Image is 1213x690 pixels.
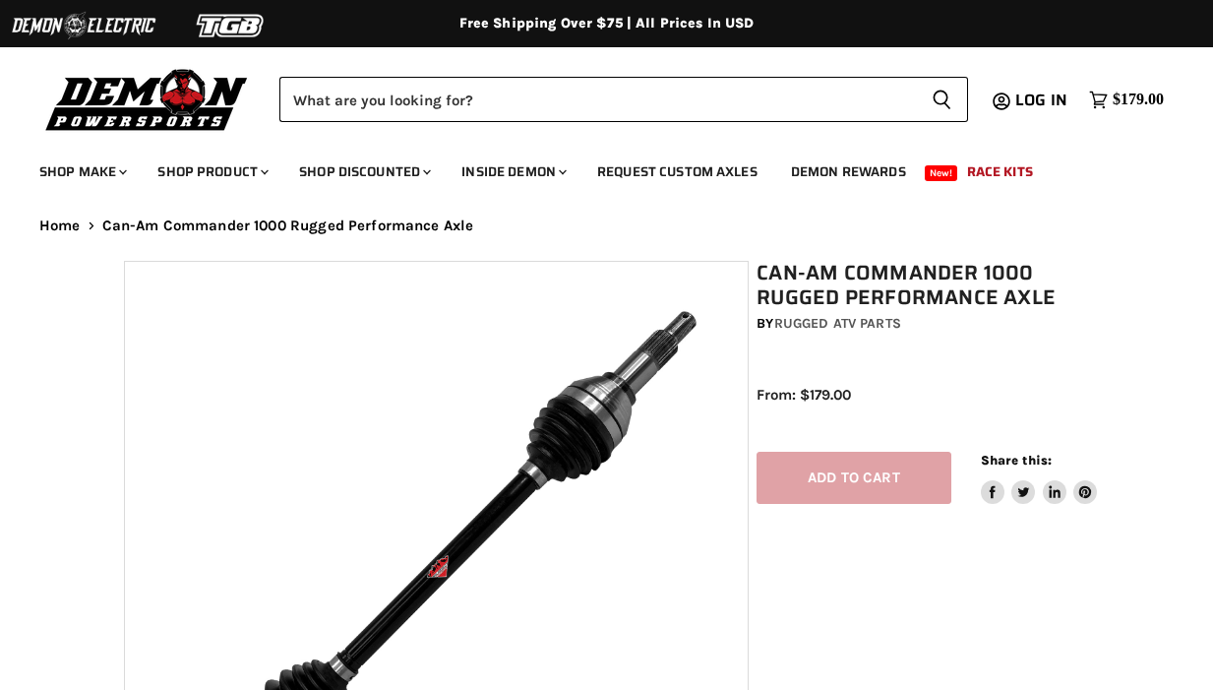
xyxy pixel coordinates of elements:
[757,261,1097,310] h1: Can-Am Commander 1000 Rugged Performance Axle
[774,315,901,332] a: Rugged ATV Parts
[39,218,81,234] a: Home
[25,144,1159,192] ul: Main menu
[952,152,1048,192] a: Race Kits
[279,77,968,122] form: Product
[925,165,958,181] span: New!
[284,152,443,192] a: Shop Discounted
[39,64,255,134] img: Demon Powersports
[279,77,916,122] input: Search
[447,152,578,192] a: Inside Demon
[981,453,1052,468] span: Share this:
[143,152,280,192] a: Shop Product
[757,386,851,404] span: From: $179.00
[1113,91,1164,109] span: $179.00
[157,7,305,44] img: TGB Logo 2
[1006,92,1079,109] a: Log in
[25,152,139,192] a: Shop Make
[10,7,157,44] img: Demon Electric Logo 2
[582,152,772,192] a: Request Custom Axles
[1015,88,1067,112] span: Log in
[757,313,1097,335] div: by
[776,152,921,192] a: Demon Rewards
[981,452,1098,504] aside: Share this:
[1079,86,1174,114] a: $179.00
[916,77,968,122] button: Search
[102,218,474,234] span: Can-Am Commander 1000 Rugged Performance Axle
